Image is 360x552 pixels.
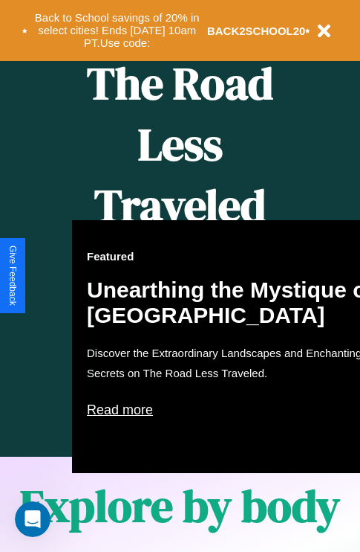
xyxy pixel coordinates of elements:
h1: Explore by body [20,475,340,536]
div: Give Feedback [7,245,18,306]
h1: The Road Less Traveled [72,53,288,237]
button: Back to School savings of 20% in select cities! Ends [DATE] 10am PT.Use code: [27,7,207,54]
iframe: Intercom live chat [15,501,50,537]
b: BACK2SCHOOL20 [207,25,306,37]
